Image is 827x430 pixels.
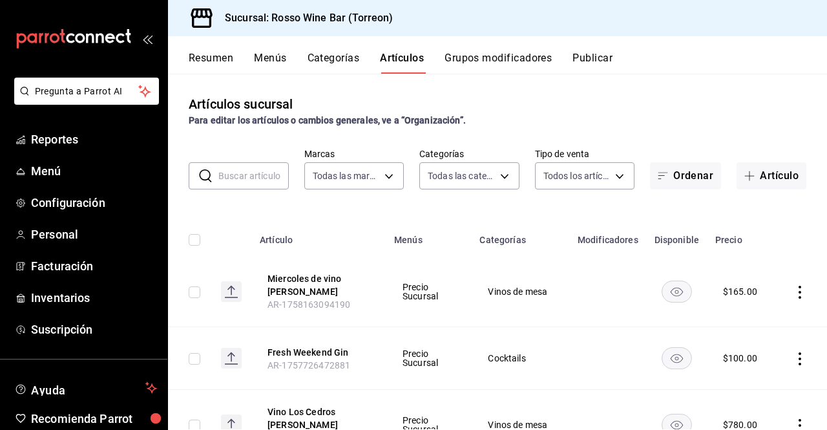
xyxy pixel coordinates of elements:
[535,149,635,158] label: Tipo de venta
[723,352,757,365] div: $ 100.00
[403,349,455,367] span: Precio Sucursal
[14,78,159,105] button: Pregunta a Parrot AI
[723,285,757,298] div: $ 165.00
[543,169,611,182] span: Todos los artículos
[142,34,152,44] button: open_drawer_menu
[189,52,233,74] button: Resumen
[267,360,350,371] span: AR-1757726472881
[267,272,371,298] button: edit-product-location
[267,346,371,359] button: edit-product-location
[308,52,360,74] button: Categorías
[472,215,569,257] th: Categorías
[570,215,646,257] th: Modificadores
[31,194,157,211] span: Configuración
[189,52,827,74] div: navigation tabs
[646,215,707,257] th: Disponible
[35,85,139,98] span: Pregunta a Parrot AI
[650,162,721,189] button: Ordenar
[254,52,286,74] button: Menús
[793,286,806,299] button: actions
[189,115,466,125] strong: Para editar los artículos o cambios generales, ve a “Organización”.
[428,169,496,182] span: Todas las categorías, Sin categoría
[419,149,519,158] label: Categorías
[31,321,157,338] span: Suscripción
[218,163,289,189] input: Buscar artículo
[386,215,472,257] th: Menús
[737,162,806,189] button: Artículo
[31,380,140,396] span: Ayuda
[313,169,381,182] span: Todas las marcas, Sin marca
[304,149,404,158] label: Marcas
[189,94,293,114] div: Artículos sucursal
[9,94,159,107] a: Pregunta a Parrot AI
[31,162,157,180] span: Menú
[31,131,157,148] span: Reportes
[488,420,553,429] span: Vinos de mesa
[662,347,692,369] button: availability-product
[380,52,424,74] button: Artículos
[793,352,806,365] button: actions
[488,354,553,363] span: Cocktails
[215,10,393,26] h3: Sucursal: Rosso Wine Bar (Torreon)
[662,281,692,303] button: availability-product
[31,257,157,275] span: Facturación
[403,283,455,301] span: Precio Sucursal
[252,215,386,257] th: Artículo
[31,226,157,243] span: Personal
[31,410,157,427] span: Recomienda Parrot
[488,287,553,296] span: Vinos de mesa
[267,299,350,310] span: AR-1758163094190
[707,215,778,257] th: Precio
[572,52,612,74] button: Publicar
[31,289,157,306] span: Inventarios
[445,52,552,74] button: Grupos modificadores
